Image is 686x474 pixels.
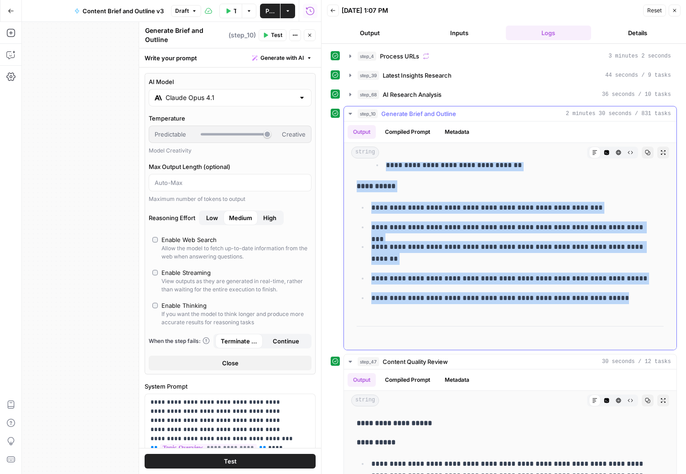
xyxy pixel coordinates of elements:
[139,48,321,67] div: Write your prompt
[149,162,312,171] label: Max Output Length (optional)
[149,356,312,370] button: Close
[383,71,452,80] span: Latest Insights Research
[358,357,379,366] span: step_47
[379,373,436,387] button: Compiled Prompt
[161,310,308,327] div: If you want the model to think longer and produce more accurate results for reasoning tasks
[224,457,237,466] span: Test
[344,106,676,121] button: 2 minutes 30 seconds / 831 tasks
[206,213,218,222] span: Low
[327,26,413,40] button: Output
[149,77,312,86] label: AI Model
[605,71,671,79] span: 44 seconds / 9 tasks
[145,26,226,44] textarea: Generate Brief and Outline
[265,6,275,16] span: Publish
[229,31,256,40] span: ( step_10 )
[201,211,223,225] button: Reasoning EffortMediumHigh
[161,268,211,277] div: Enable Streaming
[234,6,236,16] span: Test Workflow
[145,382,316,391] label: System Prompt
[166,93,295,102] input: Select a model
[155,130,186,139] span: Predictable
[344,68,676,83] button: 44 seconds / 9 tasks
[152,237,158,242] input: Enable Web SearchAllow the model to fetch up-to-date information from the web when answering ques...
[229,213,252,222] span: Medium
[358,71,379,80] span: step_39
[506,26,592,40] button: Logs
[260,4,280,18] button: Publish
[351,147,379,158] span: string
[152,303,158,308] input: Enable ThinkingIf you want the model to think longer and produce more accurate results for reason...
[260,54,304,62] span: Generate with AI
[602,358,671,366] span: 30 seconds / 12 tasks
[344,87,676,102] button: 36 seconds / 10 tasks
[348,125,376,139] button: Output
[358,52,376,61] span: step_4
[608,52,671,60] span: 3 minutes 2 seconds
[149,114,312,123] label: Temperature
[161,244,308,261] div: Allow the model to fetch up-to-date information from the web when answering questions.
[83,6,164,16] span: Content Brief and Outline v3
[344,121,676,350] div: 2 minutes 30 seconds / 831 tasks
[175,7,189,15] span: Draft
[602,90,671,99] span: 36 seconds / 10 tasks
[416,26,502,40] button: Inputs
[348,373,376,387] button: Output
[439,125,475,139] button: Metadata
[344,49,676,63] button: 3 minutes 2 seconds
[219,4,242,18] button: Test Workflow
[149,211,312,225] label: Reasoning Effort
[161,301,207,310] div: Enable Thinking
[595,26,681,40] button: Details
[647,6,662,15] span: Reset
[439,373,475,387] button: Metadata
[263,334,310,348] button: Continue
[358,90,379,99] span: step_68
[344,354,676,369] button: 30 seconds / 12 tasks
[249,52,316,64] button: Generate with AI
[271,31,282,39] span: Test
[380,52,419,61] span: Process URLs
[161,277,308,294] div: View outputs as they are generated in real-time, rather than waiting for the entire execution to ...
[566,110,671,118] span: 2 minutes 30 seconds / 831 tasks
[351,395,379,406] span: string
[263,213,276,222] span: High
[258,211,282,225] button: Reasoning EffortLowMedium
[145,454,316,469] button: Test
[358,109,378,118] span: step_10
[161,235,217,244] div: Enable Web Search
[383,357,448,366] span: Content Quality Review
[152,270,158,275] input: Enable StreamingView outputs as they are generated in real-time, rather than waiting for the enti...
[149,337,210,345] a: When the step fails:
[383,90,442,99] span: AI Research Analysis
[69,4,169,18] button: Content Brief and Outline v3
[381,109,456,118] span: Generate Brief and Outline
[282,130,306,139] span: Creative
[149,195,312,203] div: Maximum number of tokens to output
[171,5,201,17] button: Draft
[149,147,312,155] div: Model Creativity
[221,337,257,346] span: Terminate Workflow
[273,337,299,346] span: Continue
[155,178,306,187] input: Auto-Max
[259,29,286,41] button: Test
[222,358,239,368] span: Close
[379,125,436,139] button: Compiled Prompt
[643,5,666,16] button: Reset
